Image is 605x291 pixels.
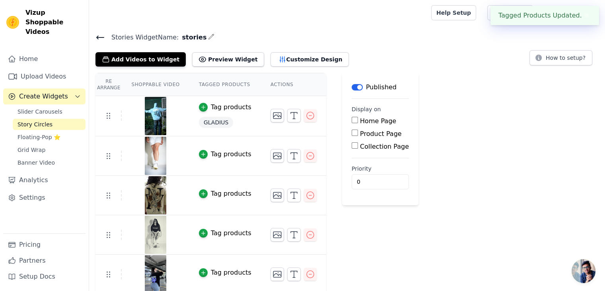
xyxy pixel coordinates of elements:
[582,11,591,20] button: Close
[6,16,19,29] img: Vizup
[3,253,86,269] a: Partners
[208,32,214,43] div: Edit Name
[431,5,476,20] a: Help Setup
[211,149,251,159] div: Tag products
[487,5,533,20] a: Book Demo
[3,237,86,253] a: Pricing
[19,92,68,101] span: Create Widgets
[199,117,233,128] span: GLADIUS
[352,165,409,173] label: Priority
[552,6,599,20] p: Nosward store
[490,6,599,25] div: Tagged Products Updated.
[211,268,251,277] div: Tag products
[270,228,284,242] button: Change Thumbnail
[25,8,82,37] span: Vizup Shoppable Videos
[144,137,167,175] img: vizup-images-5e23.jpg
[122,73,189,96] th: Shoppable Video
[18,146,45,154] span: Grid Wrap
[270,109,284,122] button: Change Thumbnail
[105,33,179,42] span: Stories Widget Name:
[270,149,284,163] button: Change Thumbnail
[199,189,251,199] button: Tag products
[18,159,55,167] span: Banner Video
[211,189,251,199] div: Tag products
[211,228,251,238] div: Tag products
[270,52,349,67] button: Customize Design
[360,117,396,125] label: Home Page
[18,108,62,116] span: Slider Carousels
[3,69,86,85] a: Upload Videos
[13,132,86,143] a: Floating-Pop ⭐
[13,157,86,168] a: Banner Video
[539,6,599,20] button: N Nosward store
[144,216,167,254] img: vizup-images-48f0.jpg
[13,144,86,155] a: Grid Wrap
[192,52,264,67] button: Preview Widget
[13,106,86,117] a: Slider Carousels
[95,73,122,96] th: Re Arrange
[270,189,284,202] button: Change Thumbnail
[199,102,251,112] button: Tag products
[199,268,251,277] button: Tag products
[199,149,251,159] button: Tag products
[360,143,409,150] label: Collection Page
[3,269,86,285] a: Setup Docs
[144,97,167,135] img: vizup-images-1b8e.jpg
[18,133,60,141] span: Floating-Pop ⭐
[3,51,86,67] a: Home
[13,119,86,130] a: Story Circles
[18,120,53,128] span: Story Circles
[261,73,326,96] th: Actions
[144,176,167,214] img: vizup-images-4a1f.jpg
[95,52,186,67] button: Add Videos to Widget
[572,259,595,283] div: Open chat
[529,56,592,63] a: How to setup?
[211,102,251,112] div: Tag products
[189,73,261,96] th: Tagged Products
[270,267,284,281] button: Change Thumbnail
[199,228,251,238] button: Tag products
[360,130,402,138] label: Product Page
[3,172,86,188] a: Analytics
[366,83,397,92] p: Published
[3,88,86,104] button: Create Widgets
[529,50,592,65] button: How to setup?
[3,190,86,206] a: Settings
[352,105,381,113] legend: Display on
[179,33,206,42] span: stories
